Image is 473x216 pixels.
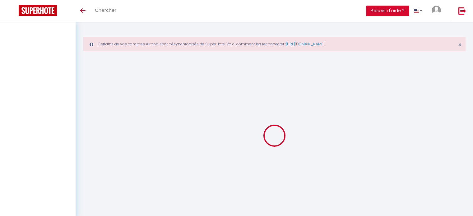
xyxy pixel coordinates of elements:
button: Besoin d'aide ? [366,6,409,16]
span: Chercher [95,7,116,13]
span: × [458,41,461,48]
button: Close [458,42,461,48]
img: ... [432,6,441,15]
a: [URL][DOMAIN_NAME] [286,41,324,47]
img: Super Booking [19,5,57,16]
div: Certains de vos comptes Airbnb sont désynchronisés de SuperHote. Voici comment les reconnecter : [83,37,466,51]
img: logout [458,7,466,15]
